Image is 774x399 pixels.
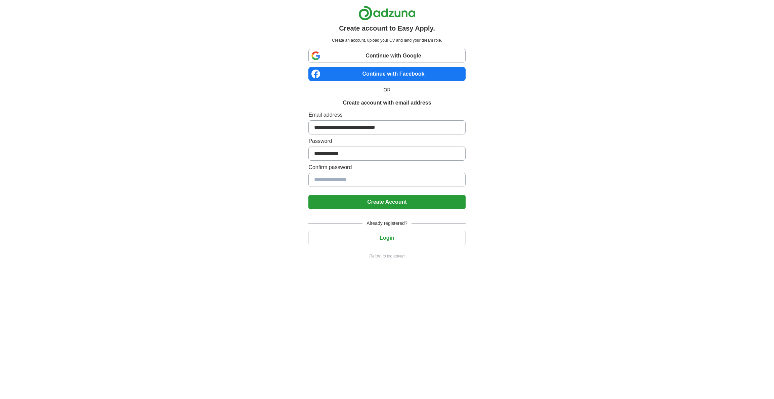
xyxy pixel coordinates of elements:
[308,111,465,119] label: Email address
[358,5,416,21] img: Adzuna logo
[310,37,464,43] p: Create an account, upload your CV and land your dream role.
[308,253,465,259] a: Return to job advert
[380,86,395,93] span: OR
[308,67,465,81] a: Continue with Facebook
[339,23,435,33] h1: Create account to Easy Apply.
[308,163,465,171] label: Confirm password
[308,137,465,145] label: Password
[343,99,431,107] h1: Create account with email address
[308,235,465,241] a: Login
[308,195,465,209] button: Create Account
[308,231,465,245] button: Login
[308,49,465,63] a: Continue with Google
[362,220,411,227] span: Already registered?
